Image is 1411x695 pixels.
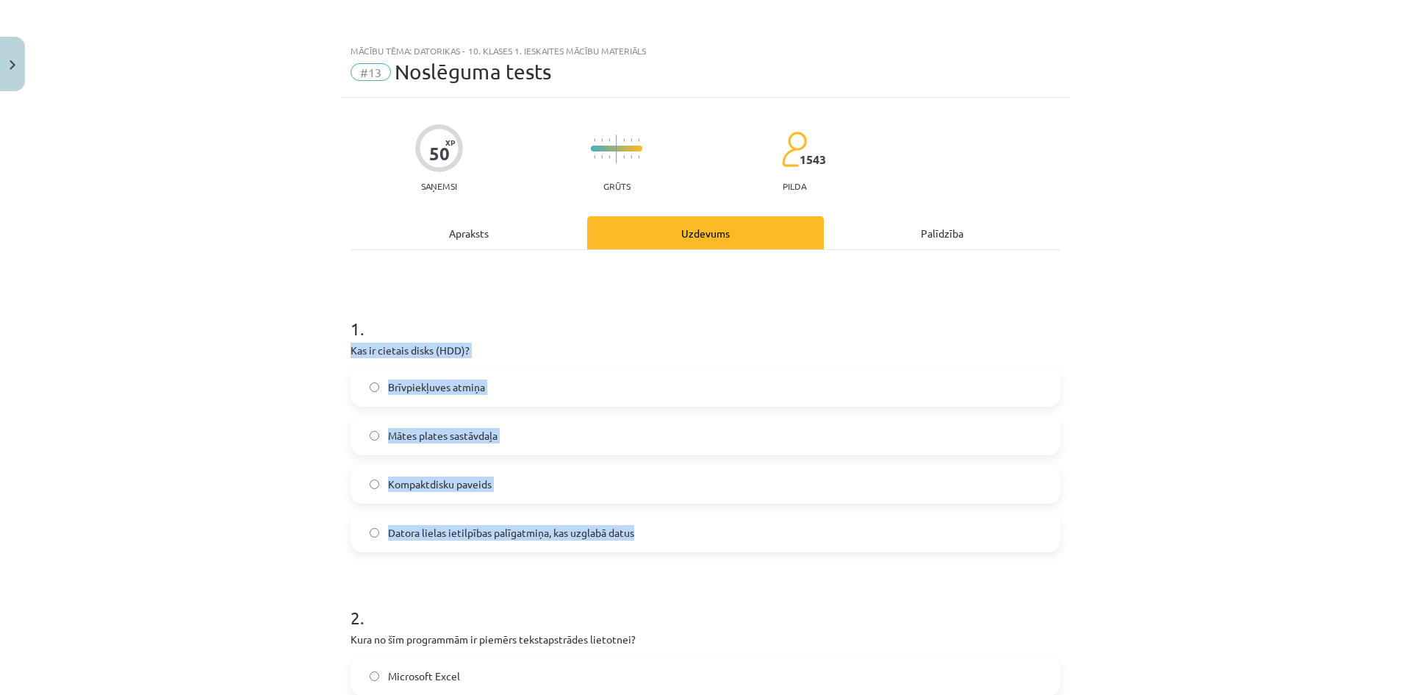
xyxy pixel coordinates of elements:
img: icon-short-line-57e1e144782c952c97e751825c79c345078a6d821885a25fce030b3d8c18986b.svg [608,155,610,159]
img: icon-close-lesson-0947bae3869378f0d4975bcd49f059093ad1ed9edebbc8119c70593378902aed.svg [10,60,15,70]
h1: 2 . [351,582,1060,627]
p: pilda [783,181,806,191]
span: 1543 [800,153,826,166]
div: Uzdevums [587,216,824,249]
span: XP [445,138,455,146]
input: Kompaktdisku paveids [370,480,379,489]
span: Noslēguma tests [395,60,551,84]
div: Apraksts [351,216,587,249]
img: icon-short-line-57e1e144782c952c97e751825c79c345078a6d821885a25fce030b3d8c18986b.svg [601,138,603,142]
input: Microsoft Excel [370,671,379,681]
img: icon-short-line-57e1e144782c952c97e751825c79c345078a6d821885a25fce030b3d8c18986b.svg [601,155,603,159]
p: Kura no šīm programmām ir piemērs tekstapstrādes lietotnei? [351,632,1060,647]
img: icon-short-line-57e1e144782c952c97e751825c79c345078a6d821885a25fce030b3d8c18986b.svg [638,138,639,142]
img: icon-short-line-57e1e144782c952c97e751825c79c345078a6d821885a25fce030b3d8c18986b.svg [631,138,632,142]
span: Microsoft Excel [388,669,460,684]
input: Datora lielas ietilpības palīgatmiņa, kas uzglabā datus [370,528,379,538]
span: Datora lielas ietilpības palīgatmiņa, kas uzglabā datus [388,525,634,541]
h1: 1 . [351,293,1060,338]
div: Mācību tēma: Datorikas - 10. klases 1. ieskaites mācību materiāls [351,46,1060,56]
input: Brīvpiekļuves atmiņa [370,382,379,392]
p: Kas ir cietais disks (HDD)? [351,343,1060,358]
img: icon-short-line-57e1e144782c952c97e751825c79c345078a6d821885a25fce030b3d8c18986b.svg [638,155,639,159]
div: Palīdzība [824,216,1060,249]
img: icon-short-line-57e1e144782c952c97e751825c79c345078a6d821885a25fce030b3d8c18986b.svg [623,155,625,159]
input: Mātes plates sastāvdaļa [370,431,379,441]
span: Kompaktdisku paveids [388,477,492,492]
div: 50 [429,143,450,164]
img: icon-long-line-d9ea69661e0d244f92f715978eff75569469978d946b2353a9bb055b3ed8787d.svg [616,135,617,163]
img: icon-short-line-57e1e144782c952c97e751825c79c345078a6d821885a25fce030b3d8c18986b.svg [623,138,625,142]
span: #13 [351,63,391,81]
img: students-c634bb4e5e11cddfef0936a35e636f08e4e9abd3cc4e673bd6f9a4125e45ecb1.svg [781,131,807,168]
p: Saņemsi [415,181,463,191]
img: icon-short-line-57e1e144782c952c97e751825c79c345078a6d821885a25fce030b3d8c18986b.svg [631,155,632,159]
img: icon-short-line-57e1e144782c952c97e751825c79c345078a6d821885a25fce030b3d8c18986b.svg [594,155,595,159]
span: Brīvpiekļuves atmiņa [388,379,485,395]
span: Mātes plates sastāvdaļa [388,428,498,443]
img: icon-short-line-57e1e144782c952c97e751825c79c345078a6d821885a25fce030b3d8c18986b.svg [594,138,595,142]
p: Grūts [603,181,631,191]
img: icon-short-line-57e1e144782c952c97e751825c79c345078a6d821885a25fce030b3d8c18986b.svg [608,138,610,142]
